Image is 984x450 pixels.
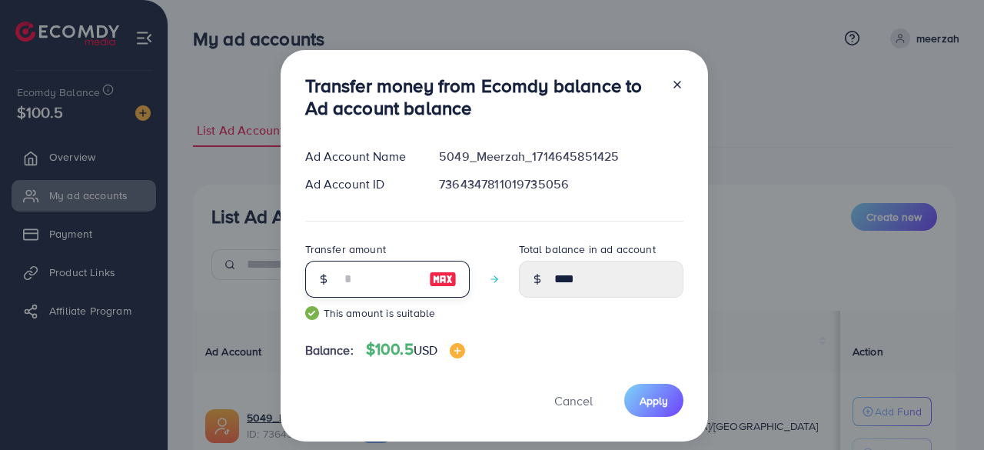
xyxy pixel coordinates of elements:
[640,393,668,408] span: Apply
[624,384,683,417] button: Apply
[293,175,427,193] div: Ad Account ID
[305,305,470,321] small: This amount is suitable
[305,75,659,119] h3: Transfer money from Ecomdy balance to Ad account balance
[519,242,656,257] label: Total balance in ad account
[450,343,465,358] img: image
[414,342,437,358] span: USD
[305,242,386,257] label: Transfer amount
[293,148,427,165] div: Ad Account Name
[554,392,593,409] span: Cancel
[535,384,612,417] button: Cancel
[429,270,457,288] img: image
[427,175,695,193] div: 7364347811019735056
[305,342,354,359] span: Balance:
[427,148,695,165] div: 5049_Meerzah_1714645851425
[305,306,319,320] img: guide
[366,340,465,359] h4: $100.5
[919,381,972,438] iframe: Chat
